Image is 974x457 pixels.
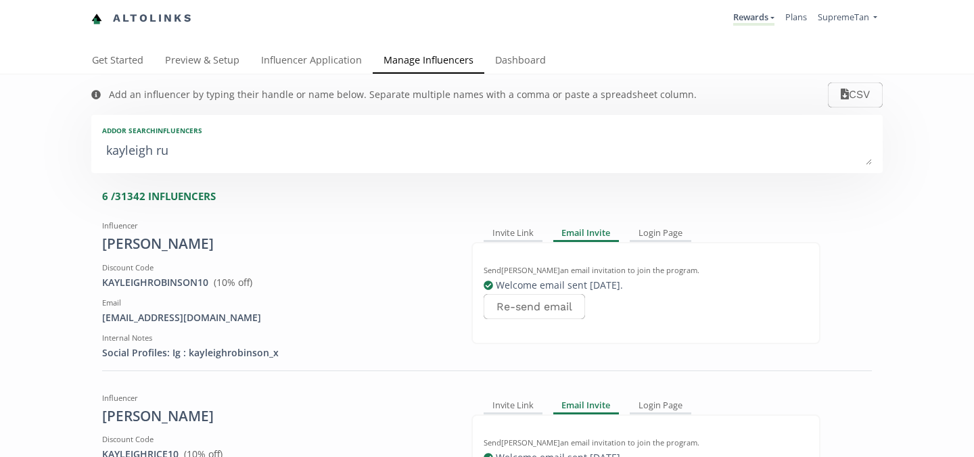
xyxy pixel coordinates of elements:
button: CSV [828,82,883,107]
a: Get Started [81,48,154,75]
span: SupremeTan [818,11,869,23]
div: Influencer [102,220,451,231]
a: Altolinks [91,7,193,30]
div: Send [PERSON_NAME] an email invitation to join the program. [484,265,808,276]
a: Preview & Setup [154,48,250,75]
div: Add an influencer by typing their handle or name below. Separate multiple names with a comma or p... [109,88,697,101]
div: 6 / 31342 INFLUENCERS [102,189,883,203]
img: favicon-32x32.png [91,14,102,24]
a: Dashboard [484,48,557,75]
div: Login Page [630,226,691,242]
a: SupremeTan [818,11,877,26]
div: Discount Code [102,262,451,273]
a: KAYLEIGHROBINSON10 [102,276,208,289]
a: Rewards [733,11,774,26]
div: Discount Code [102,434,451,445]
div: Add or search INFLUENCERS [102,126,872,135]
div: Invite Link [484,398,542,414]
div: [PERSON_NAME] [102,234,451,254]
div: Internal Notes [102,333,451,343]
div: Influencer [102,393,451,404]
div: Email Invite [553,226,620,242]
button: Re-send email [484,294,585,319]
div: Email Invite [553,398,620,414]
div: [PERSON_NAME] [102,406,451,427]
div: Welcome email sent [DATE] . [484,279,808,292]
textarea: [PERSON_NAME] [102,138,872,165]
div: Email [102,297,451,308]
a: Plans [785,11,807,23]
div: Login Page [630,398,691,414]
a: Influencer Application [250,48,373,75]
div: [EMAIL_ADDRESS][DOMAIN_NAME] [102,311,451,324]
a: Manage Influencers [373,48,484,75]
span: ( 10 % off) [214,276,252,289]
div: Send [PERSON_NAME] an email invitation to join the program. [484,437,808,448]
div: Social Profiles: Ig : kayleighrobinson_x [102,346,451,360]
div: Invite Link [484,226,542,242]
